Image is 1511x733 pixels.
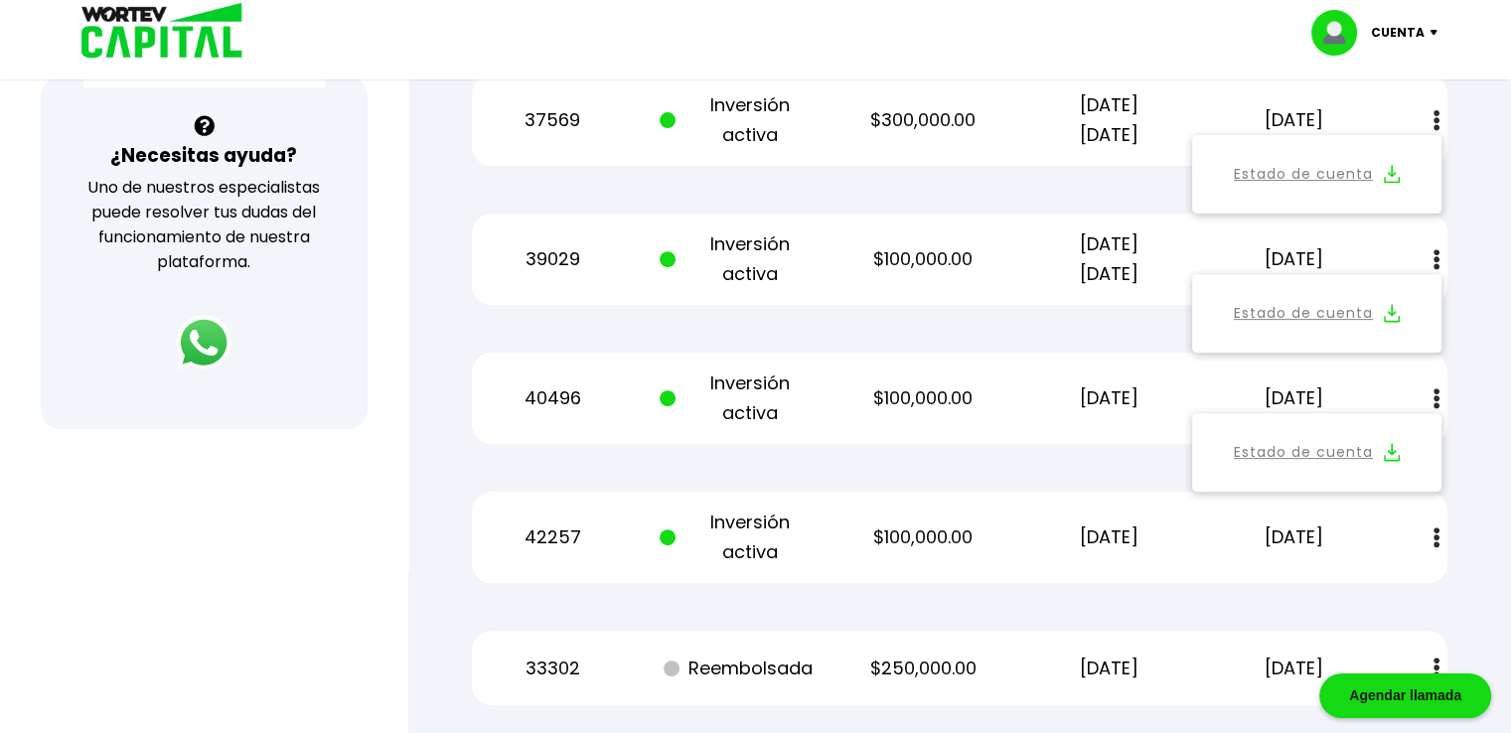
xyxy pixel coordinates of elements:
p: Inversión activa [660,90,816,150]
p: [DATE] [1030,654,1186,683]
button: Estado de cuenta [1204,425,1430,480]
p: $100,000.00 [845,522,1001,552]
a: Estado de cuenta [1234,440,1373,465]
p: $300,000.00 [845,105,1001,135]
a: Estado de cuenta [1234,301,1373,326]
p: 39029 [474,244,630,274]
p: Uno de nuestros especialistas puede resolver tus dudas del funcionamiento de nuestra plataforma. [67,175,342,274]
img: logos_whatsapp-icon.242b2217.svg [176,315,231,370]
button: Estado de cuenta [1204,286,1430,341]
p: [DATE] [1216,654,1372,683]
button: Estado de cuenta [1204,147,1430,202]
div: Agendar llamada [1319,673,1491,718]
p: $250,000.00 [845,654,1001,683]
a: Estado de cuenta [1234,162,1373,187]
p: [DATE] [1030,522,1186,552]
h3: ¿Necesitas ayuda? [110,141,297,170]
p: [DATE] [1216,244,1372,274]
img: profile-image [1311,10,1371,56]
p: 42257 [474,522,630,552]
p: 40496 [474,383,630,413]
p: Inversión activa [660,368,816,428]
p: Cuenta [1371,18,1425,48]
p: Inversión activa [660,229,816,289]
p: [DATE] [1216,383,1372,413]
p: [DATE] [1030,383,1186,413]
p: [DATE] [DATE] [1030,90,1186,150]
p: $100,000.00 [845,383,1001,413]
p: [DATE] [DATE] [1030,229,1186,289]
p: $100,000.00 [845,244,1001,274]
p: [DATE] [1216,105,1372,135]
p: Reembolsada [660,654,816,683]
img: icon-down [1425,30,1451,36]
p: [DATE] [1216,522,1372,552]
p: 37569 [474,105,630,135]
p: Inversión activa [660,508,816,567]
p: 33302 [474,654,630,683]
